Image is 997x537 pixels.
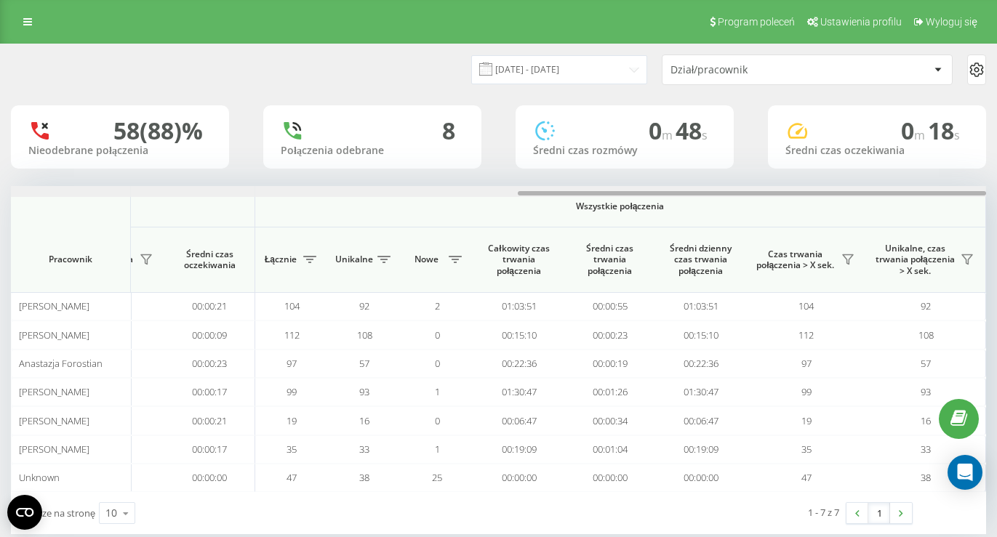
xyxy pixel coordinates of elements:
[564,320,655,349] td: 00:00:23
[435,357,440,370] span: 0
[287,414,297,427] span: 19
[785,145,969,157] div: Średni czas oczekiwania
[19,385,89,398] span: [PERSON_NAME]
[473,378,564,406] td: 01:30:47
[284,328,300,342] span: 112
[533,145,716,157] div: Średni czas rozmówy
[473,435,564,464] td: 00:19:09
[19,443,89,456] span: [PERSON_NAME]
[19,471,60,484] span: Unknown
[19,299,89,312] span: [PERSON_NAME]
[666,243,735,277] span: Średni dzienny czas trwania połączenia
[564,378,655,406] td: 00:01:26
[575,243,644,277] span: Średni czas trwania połączenia
[914,127,928,143] span: m
[473,292,564,320] td: 01:03:51
[484,243,553,277] span: Całkowity czas trwania połączenia
[473,350,564,378] td: 00:22:36
[287,357,297,370] span: 97
[435,414,440,427] span: 0
[263,254,299,265] span: Łącznie
[175,249,244,271] span: Średni czas oczekiwania
[948,455,982,490] div: Open Intercom Messenger
[435,328,440,342] span: 0
[564,350,655,378] td: 00:00:19
[287,471,297,484] span: 47
[921,357,931,370] span: 57
[19,357,103,370] span: Anastazja Forostian
[298,201,942,212] span: Wszystkie połączenia
[442,117,455,145] div: 8
[284,299,300,312] span: 104
[359,357,369,370] span: 57
[928,115,960,146] span: 18
[808,505,839,520] div: 1 - 7 z 7
[164,406,255,435] td: 00:00:21
[655,320,746,349] td: 00:15:10
[564,435,655,464] td: 00:01:04
[7,495,42,530] button: Open CMP widget
[655,435,746,464] td: 00:19:09
[901,115,928,146] span: 0
[164,378,255,406] td: 00:00:17
[19,328,89,342] span: [PERSON_NAME]
[670,64,844,76] div: Dział/pracownik
[718,16,795,28] span: Program poleceń
[564,406,655,435] td: 00:00:34
[868,503,890,523] a: 1
[676,115,708,146] span: 48
[655,350,746,378] td: 00:22:36
[564,292,655,320] td: 00:00:55
[921,385,931,398] span: 93
[359,443,369,456] span: 33
[798,299,814,312] span: 104
[23,254,118,265] span: Pracownik
[702,127,708,143] span: s
[359,414,369,427] span: 16
[473,406,564,435] td: 00:06:47
[926,16,977,28] span: Wyloguj się
[564,464,655,492] td: 00:00:00
[655,406,746,435] td: 00:06:47
[798,328,814,342] span: 112
[873,243,956,277] span: Unikalne, czas trwania połączenia > X sek.
[357,328,372,342] span: 108
[164,320,255,349] td: 00:00:09
[281,145,464,157] div: Połączenia odebrane
[801,357,812,370] span: 97
[164,292,255,320] td: 00:00:21
[432,471,442,484] span: 25
[359,299,369,312] span: 92
[473,320,564,349] td: 00:15:10
[435,299,440,312] span: 2
[801,414,812,427] span: 19
[164,350,255,378] td: 00:00:23
[435,385,440,398] span: 1
[655,378,746,406] td: 01:30:47
[801,443,812,456] span: 35
[801,385,812,398] span: 99
[18,506,95,520] span: Wiersze na stronę
[359,385,369,398] span: 93
[918,328,934,342] span: 108
[921,414,931,427] span: 16
[287,385,297,398] span: 99
[820,16,902,28] span: Ustawienia profilu
[921,299,931,312] span: 92
[408,254,444,265] span: Nowe
[655,464,746,492] td: 00:00:00
[113,117,203,145] div: 58 (88)%
[19,414,89,427] span: [PERSON_NAME]
[105,506,117,520] div: 10
[335,254,373,265] span: Unikalne
[921,443,931,456] span: 33
[164,435,255,464] td: 00:00:17
[662,127,676,143] span: m
[435,443,440,456] span: 1
[753,249,837,271] span: Czas trwania połączenia > X sek.
[649,115,676,146] span: 0
[164,464,255,492] td: 00:00:00
[359,471,369,484] span: 38
[28,145,212,157] div: Nieodebrane połączenia
[287,443,297,456] span: 35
